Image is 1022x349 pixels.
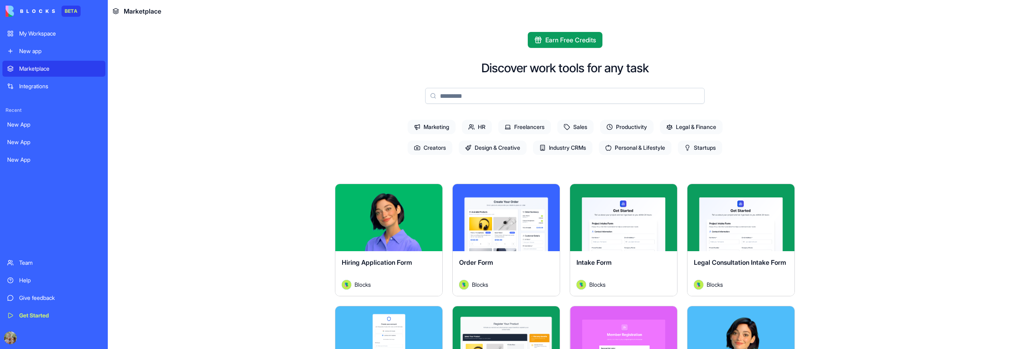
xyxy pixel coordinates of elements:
[7,138,101,146] div: New App
[335,184,443,296] a: Hiring Application FormAvatarBlocks
[2,107,105,113] span: Recent
[2,255,105,271] a: Team
[342,258,412,266] span: Hiring Application Form
[2,272,105,288] a: Help
[61,6,81,17] div: BETA
[4,331,17,344] img: ACg8ocLJf540jOyW6C-ENlayckcChApbjOwu2G1sfLYwfiTFR4MlrfxLUg=s96-c
[19,259,101,267] div: Team
[19,65,101,73] div: Marketplace
[7,121,101,129] div: New App
[462,120,492,134] span: HR
[687,184,795,296] a: Legal Consultation Intake FormAvatarBlocks
[545,35,596,45] span: Earn Free Credits
[459,141,527,155] span: Design & Creative
[678,141,722,155] span: Startups
[342,280,351,290] img: Avatar
[355,280,371,289] span: Blocks
[19,276,101,284] div: Help
[6,6,55,17] img: logo
[2,26,105,42] a: My Workspace
[459,258,493,266] span: Order Form
[576,258,612,266] span: Intake Form
[660,120,723,134] span: Legal & Finance
[707,280,723,289] span: Blocks
[19,30,101,38] div: My Workspace
[19,294,101,302] div: Give feedback
[498,120,551,134] span: Freelancers
[6,6,81,17] a: BETA
[694,280,703,290] img: Avatar
[2,78,105,94] a: Integrations
[694,258,786,266] span: Legal Consultation Intake Form
[600,120,654,134] span: Productivity
[589,280,606,289] span: Blocks
[2,307,105,323] a: Get Started
[599,141,671,155] span: Personal & Lifestyle
[124,6,161,16] span: Marketplace
[408,141,452,155] span: Creators
[533,141,592,155] span: Industry CRMs
[576,280,586,290] img: Avatar
[481,61,649,75] h2: Discover work tools for any task
[19,82,101,90] div: Integrations
[2,152,105,168] a: New App
[2,290,105,306] a: Give feedback
[2,117,105,133] a: New App
[472,280,488,289] span: Blocks
[557,120,594,134] span: Sales
[7,156,101,164] div: New App
[452,184,560,296] a: Order FormAvatarBlocks
[19,47,101,55] div: New app
[459,280,469,290] img: Avatar
[2,134,105,150] a: New App
[2,43,105,59] a: New app
[2,61,105,77] a: Marketplace
[408,120,456,134] span: Marketing
[570,184,677,296] a: Intake FormAvatarBlocks
[19,311,101,319] div: Get Started
[528,32,602,48] button: Earn Free Credits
